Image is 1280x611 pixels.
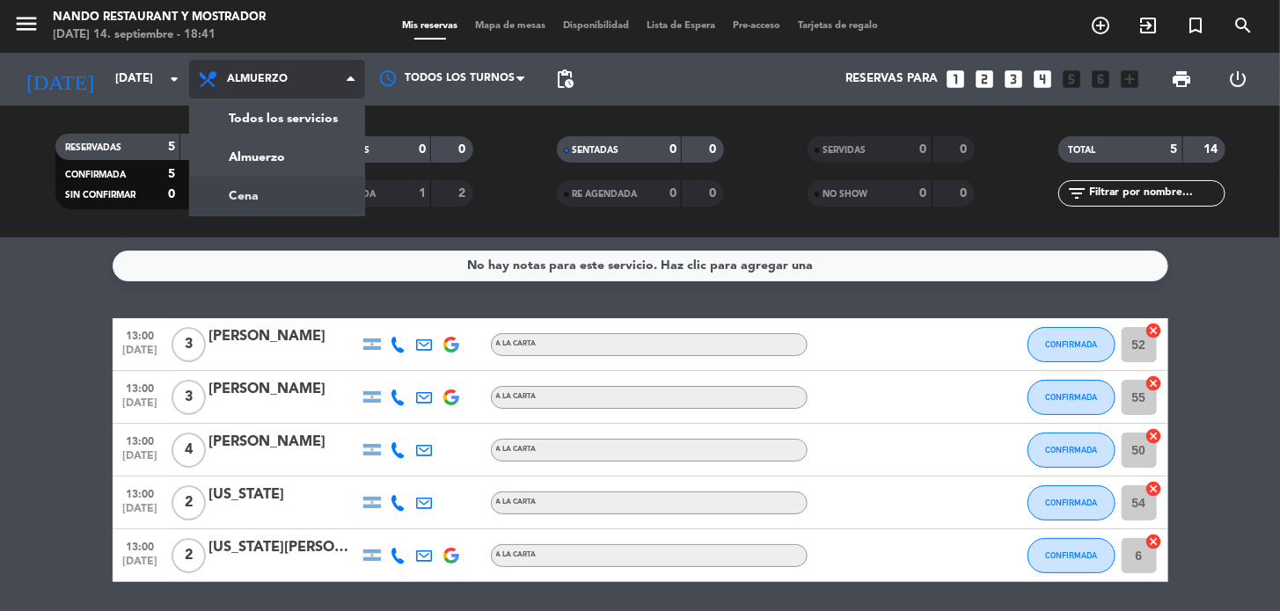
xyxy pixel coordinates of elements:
[1090,68,1113,91] i: looks_6
[168,168,175,180] strong: 5
[190,177,364,215] a: Cena
[443,548,459,564] img: google-logo.png
[1028,327,1115,362] button: CONFIRMADA
[789,21,887,31] span: Tarjetas de regalo
[709,187,720,200] strong: 0
[119,535,163,556] span: 13:00
[823,190,868,199] span: NO SHOW
[1067,183,1088,204] i: filter_list
[920,187,927,200] strong: 0
[1145,480,1163,498] i: cancel
[1211,53,1267,105] div: LOG OUT
[1028,380,1115,415] button: CONFIRMADA
[209,378,359,401] div: [PERSON_NAME]
[458,187,469,200] strong: 2
[945,68,968,91] i: looks_one
[1145,375,1163,392] i: cancel
[119,377,163,397] span: 13:00
[1185,15,1206,36] i: turned_in_not
[1032,68,1055,91] i: looks_4
[13,11,40,37] i: menu
[1145,322,1163,339] i: cancel
[1088,184,1225,203] input: Filtrar por nombre...
[66,191,136,200] span: SIN CONFIRMAR
[960,143,970,156] strong: 0
[168,141,175,153] strong: 5
[66,171,127,179] span: CONFIRMADA
[1045,339,1097,349] span: CONFIRMADA
[119,324,163,345] span: 13:00
[1028,485,1115,520] button: CONFIRMADA
[496,498,537,506] span: A LA CARTA
[1171,143,1178,156] strong: 5
[960,187,970,200] strong: 0
[1028,538,1115,573] button: CONFIRMADA
[467,256,813,276] div: No hay notas para este servicio. Haz clic para agregar una
[823,146,867,155] span: SERVIDAS
[119,556,163,576] span: [DATE]
[496,551,537,558] span: A LA CARTA
[1203,143,1221,156] strong: 14
[496,446,537,453] span: A LA CARTA
[1145,427,1163,445] i: cancel
[1045,550,1097,560] span: CONFIRMADA
[172,538,206,573] span: 2
[119,397,163,418] span: [DATE]
[458,143,469,156] strong: 0
[1045,392,1097,402] span: CONFIRMADA
[172,433,206,468] span: 4
[974,68,997,91] i: looks_two
[53,9,266,26] div: Nando Restaurant y Mostrador
[496,340,537,347] span: A LA CARTA
[322,190,377,199] span: CANCELADA
[209,484,359,506] div: [US_STATE]
[1069,146,1096,155] span: TOTAL
[573,190,638,199] span: RE AGENDADA
[172,327,206,362] span: 3
[1145,533,1163,550] i: cancel
[1003,68,1026,91] i: looks_3
[1028,433,1115,468] button: CONFIRMADA
[119,483,163,503] span: 13:00
[66,143,122,152] span: RESERVADAS
[119,345,163,365] span: [DATE]
[168,188,175,200] strong: 0
[1090,15,1111,36] i: add_circle_outline
[393,21,466,31] span: Mis reservas
[1061,68,1084,91] i: looks_5
[119,430,163,450] span: 13:00
[13,60,106,98] i: [DATE]
[1119,68,1142,91] i: add_box
[669,187,677,200] strong: 0
[419,187,426,200] strong: 1
[443,389,459,405] img: google-logo.png
[846,72,939,86] span: Reservas para
[53,26,266,44] div: [DATE] 14. septiembre - 18:41
[190,138,364,177] a: Almuerzo
[1172,69,1193,90] span: print
[1232,15,1254,36] i: search
[164,69,185,90] i: arrow_drop_down
[1045,445,1097,455] span: CONFIRMADA
[554,69,575,90] span: pending_actions
[209,536,359,559] div: [US_STATE][PERSON_NAME]
[172,380,206,415] span: 3
[443,337,459,353] img: google-logo.png
[466,21,554,31] span: Mapa de mesas
[1137,15,1159,36] i: exit_to_app
[496,393,537,400] span: A LA CARTA
[119,450,163,470] span: [DATE]
[669,143,677,156] strong: 0
[1045,498,1097,507] span: CONFIRMADA
[209,431,359,454] div: [PERSON_NAME]
[172,485,206,520] span: 2
[554,21,638,31] span: Disponibilidad
[724,21,789,31] span: Pre-acceso
[1228,69,1249,90] i: power_settings_new
[13,11,40,43] button: menu
[709,143,720,156] strong: 0
[227,73,288,85] span: Almuerzo
[419,143,426,156] strong: 0
[573,146,619,155] span: SENTADAS
[190,99,364,138] a: Todos los servicios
